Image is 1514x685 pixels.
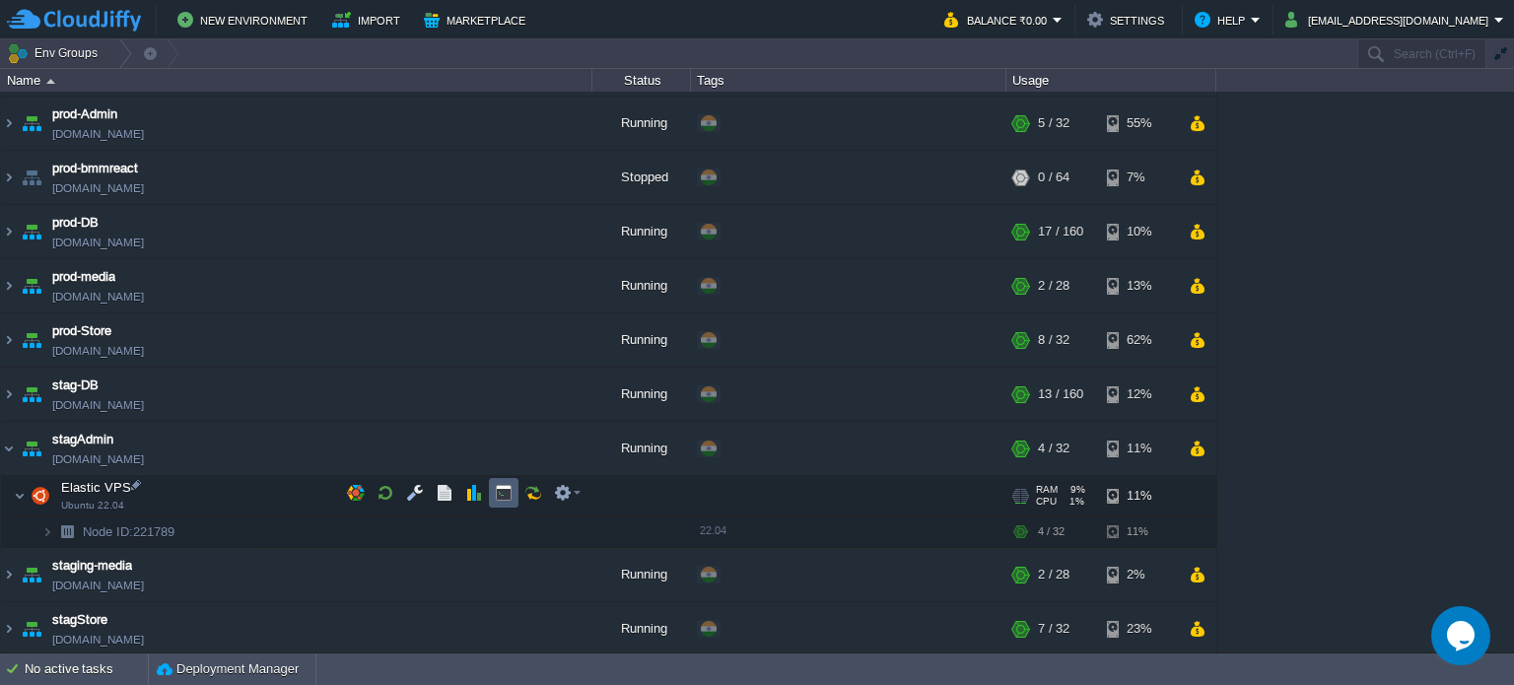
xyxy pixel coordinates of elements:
div: 17 / 160 [1038,205,1083,258]
img: AMDAwAAAACH5BAEAAAAALAAAAAABAAEAAAICRAEAOw== [18,313,45,367]
img: AMDAwAAAACH5BAEAAAAALAAAAAABAAEAAAICRAEAOw== [1,368,17,421]
a: prod-media [52,267,115,287]
span: RAM [1036,484,1058,496]
div: No active tasks [25,653,148,685]
div: 0 / 64 [1038,151,1069,204]
div: 2 / 28 [1038,548,1069,601]
button: Balance ₹0.00 [944,8,1053,32]
span: Ubuntu 22.04 [61,500,124,512]
span: [DOMAIN_NAME] [52,341,144,361]
img: AMDAwAAAACH5BAEAAAAALAAAAAABAAEAAAICRAEAOw== [1,151,17,204]
div: Status [593,69,690,92]
span: 1% [1065,496,1084,508]
img: AMDAwAAAACH5BAEAAAAALAAAAAABAAEAAAICRAEAOw== [18,205,45,258]
span: [DOMAIN_NAME] [52,233,144,252]
img: AMDAwAAAACH5BAEAAAAALAAAAAABAAEAAAICRAEAOw== [18,548,45,601]
div: Stopped [592,151,691,204]
img: AMDAwAAAACH5BAEAAAAALAAAAAABAAEAAAICRAEAOw== [53,516,81,547]
div: 13 / 160 [1038,368,1083,421]
div: 7 / 32 [1038,602,1069,655]
img: AMDAwAAAACH5BAEAAAAALAAAAAABAAEAAAICRAEAOw== [41,516,53,547]
div: Running [592,368,691,421]
button: Settings [1087,8,1170,32]
img: AMDAwAAAACH5BAEAAAAALAAAAAABAAEAAAICRAEAOw== [18,259,45,312]
div: Name [2,69,591,92]
a: [DOMAIN_NAME] [52,576,144,595]
div: 4 / 32 [1038,422,1069,475]
button: Marketplace [424,8,531,32]
span: [DOMAIN_NAME] [52,178,144,198]
img: AMDAwAAAACH5BAEAAAAALAAAAAABAAEAAAICRAEAOw== [18,368,45,421]
span: 221789 [81,523,177,540]
img: AMDAwAAAACH5BAEAAAAALAAAAAABAAEAAAICRAEAOw== [1,422,17,475]
a: prod-Admin [52,104,117,124]
a: staging-media [52,556,132,576]
button: Deployment Manager [157,659,299,679]
div: 7% [1107,151,1171,204]
img: AMDAwAAAACH5BAEAAAAALAAAAAABAAEAAAICRAEAOw== [1,548,17,601]
iframe: chat widget [1431,606,1494,665]
img: AMDAwAAAACH5BAEAAAAALAAAAAABAAEAAAICRAEAOw== [1,97,17,150]
img: AMDAwAAAACH5BAEAAAAALAAAAAABAAEAAAICRAEAOw== [46,79,55,84]
div: 5 / 32 [1038,97,1069,150]
a: prod-bmmreact [52,159,138,178]
div: 12% [1107,368,1171,421]
div: 11% [1107,516,1171,547]
button: Import [332,8,406,32]
button: [EMAIL_ADDRESS][DOMAIN_NAME] [1285,8,1494,32]
div: Running [592,548,691,601]
a: [DOMAIN_NAME] [52,287,144,307]
span: CPU [1036,496,1057,508]
img: AMDAwAAAACH5BAEAAAAALAAAAAABAAEAAAICRAEAOw== [18,422,45,475]
div: Running [592,602,691,655]
a: prod-Store [52,321,111,341]
img: AMDAwAAAACH5BAEAAAAALAAAAAABAAEAAAICRAEAOw== [27,476,54,515]
div: 13% [1107,259,1171,312]
a: Node ID:221789 [81,523,177,540]
span: Elastic VPS [59,479,134,496]
div: 8 / 32 [1038,313,1069,367]
img: CloudJiffy [7,8,141,33]
span: 22.04 [700,524,726,536]
div: Usage [1007,69,1215,92]
img: AMDAwAAAACH5BAEAAAAALAAAAAABAAEAAAICRAEAOw== [1,205,17,258]
span: Node ID: [83,524,133,539]
div: 2 / 28 [1038,259,1069,312]
div: 11% [1107,422,1171,475]
a: prod-DB [52,213,99,233]
img: AMDAwAAAACH5BAEAAAAALAAAAAABAAEAAAICRAEAOw== [18,602,45,655]
span: [DOMAIN_NAME] [52,630,144,650]
button: Help [1195,8,1251,32]
img: AMDAwAAAACH5BAEAAAAALAAAAAABAAEAAAICRAEAOw== [1,259,17,312]
div: Tags [692,69,1005,92]
img: AMDAwAAAACH5BAEAAAAALAAAAAABAAEAAAICRAEAOw== [18,97,45,150]
div: 2% [1107,548,1171,601]
img: AMDAwAAAACH5BAEAAAAALAAAAAABAAEAAAICRAEAOw== [18,151,45,204]
span: [DOMAIN_NAME] [52,395,144,415]
div: 4 / 32 [1038,516,1065,547]
button: New Environment [177,8,313,32]
img: AMDAwAAAACH5BAEAAAAALAAAAAABAAEAAAICRAEAOw== [1,313,17,367]
div: Running [592,259,691,312]
div: Running [592,422,691,475]
div: 11% [1107,476,1171,515]
img: AMDAwAAAACH5BAEAAAAALAAAAAABAAEAAAICRAEAOw== [1,602,17,655]
span: [DOMAIN_NAME] [52,124,144,144]
a: stagStore [52,610,107,630]
a: Elastic VPSUbuntu 22.04 [59,480,134,495]
div: 55% [1107,97,1171,150]
div: Running [592,97,691,150]
div: 10% [1107,205,1171,258]
a: stagAdmin [52,430,113,449]
span: 9% [1066,484,1085,496]
a: stag-DB [52,376,99,395]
